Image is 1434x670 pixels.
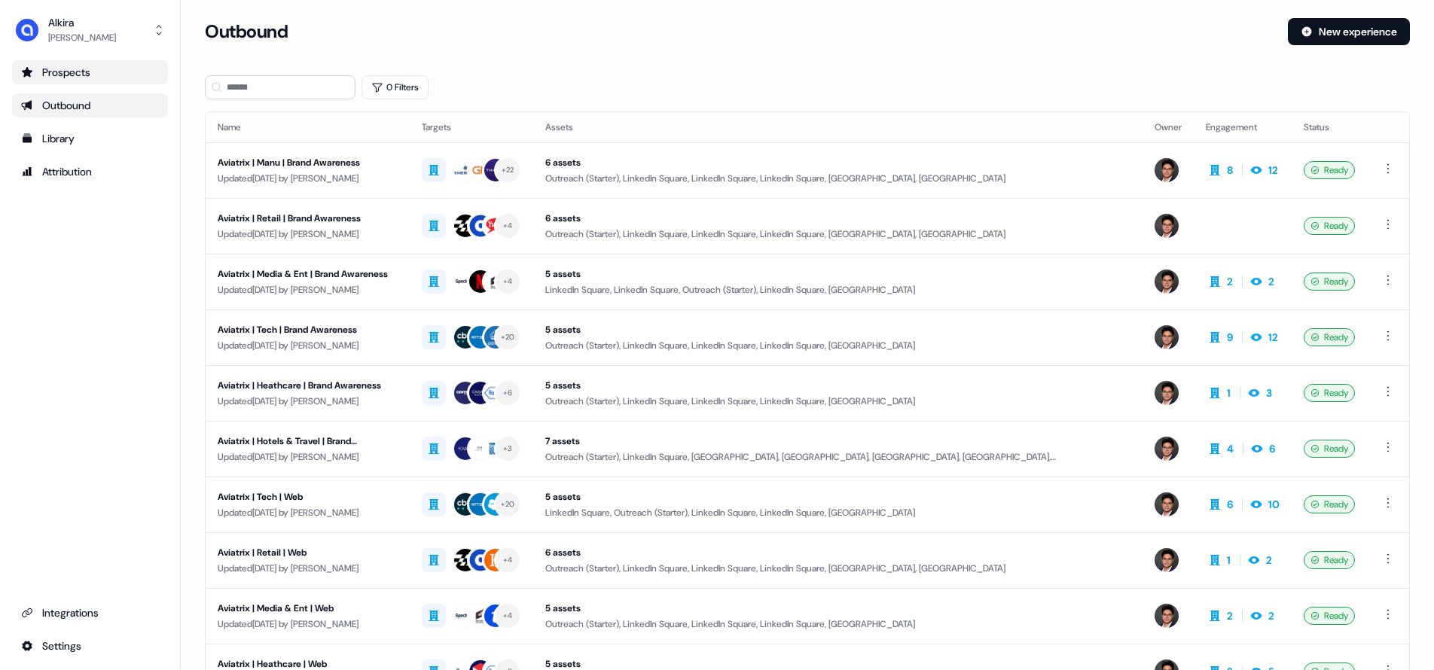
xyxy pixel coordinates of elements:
[218,489,398,504] div: Aviatrix | Tech | Web
[545,561,1130,576] div: Outreach (Starter), LinkedIn Square, LinkedIn Square, LinkedIn Square, [GEOGRAPHIC_DATA], [GEOGRA...
[1288,18,1410,45] button: New experience
[218,282,398,297] div: Updated [DATE] by [PERSON_NAME]
[218,266,398,282] div: Aviatrix | Media & Ent | Brand Awareness
[218,394,398,409] div: Updated [DATE] by [PERSON_NAME]
[218,505,398,520] div: Updated [DATE] by [PERSON_NAME]
[1155,437,1179,461] img: Hugh
[1304,607,1355,625] div: Ready
[218,171,398,186] div: Updated [DATE] by [PERSON_NAME]
[1227,385,1231,400] div: 1
[218,434,398,449] div: Aviatrix | Hotels & Travel | Brand Awareness
[545,211,1130,226] div: 6 assets
[503,219,513,233] div: + 4
[1227,608,1233,623] div: 2
[1304,161,1355,179] div: Ready
[1266,385,1272,400] div: 3
[545,378,1130,393] div: 5 assets
[1266,553,1272,568] div: 2
[1155,214,1179,238] img: Hugh
[545,489,1130,504] div: 5 assets
[501,330,515,344] div: + 20
[1155,270,1179,294] img: Hugh
[1269,441,1275,456] div: 6
[1227,163,1233,178] div: 8
[545,434,1130,449] div: 7 assets
[218,338,398,353] div: Updated [DATE] by [PERSON_NAME]
[503,386,513,400] div: + 6
[1155,325,1179,349] img: Hugh
[1155,492,1179,516] img: Hugh
[1304,328,1355,346] div: Ready
[503,275,513,288] div: + 4
[1304,217,1355,235] div: Ready
[12,126,168,151] a: Go to templates
[545,155,1130,170] div: 6 assets
[206,112,410,142] th: Name
[218,211,398,226] div: Aviatrix | Retail | Brand Awareness
[1268,608,1274,623] div: 2
[218,617,398,632] div: Updated [DATE] by [PERSON_NAME]
[503,609,513,623] div: + 4
[1227,553,1231,568] div: 1
[21,638,159,653] div: Settings
[545,601,1130,616] div: 5 assets
[1304,384,1355,402] div: Ready
[218,449,398,464] div: Updated [DATE] by [PERSON_NAME]
[21,164,159,179] div: Attribution
[218,322,398,337] div: Aviatrix | Tech | Brand Awareness
[545,338,1130,353] div: Outreach (Starter), LinkedIn Square, LinkedIn Square, LinkedIn Square, [GEOGRAPHIC_DATA]
[410,112,533,142] th: Targets
[545,282,1130,297] div: LinkedIn Square, LinkedIn Square, Outreach (Starter), LinkedIn Square, [GEOGRAPHIC_DATA]
[218,545,398,560] div: Aviatrix | Retail | Web
[362,75,429,99] button: 0 Filters
[545,394,1130,409] div: Outreach (Starter), LinkedIn Square, LinkedIn Square, LinkedIn Square, [GEOGRAPHIC_DATA]
[1268,330,1278,345] div: 12
[218,561,398,576] div: Updated [DATE] by [PERSON_NAME]
[545,617,1130,632] div: Outreach (Starter), LinkedIn Square, LinkedIn Square, LinkedIn Square, [GEOGRAPHIC_DATA]
[503,442,513,455] div: + 3
[1304,495,1355,513] div: Ready
[545,266,1130,282] div: 5 assets
[21,65,159,80] div: Prospects
[218,378,398,393] div: Aviatrix | Heathcare | Brand Awareness
[1268,163,1278,178] div: 12
[1155,604,1179,628] img: Hugh
[12,12,168,48] button: Alkira[PERSON_NAME]
[545,171,1130,186] div: Outreach (Starter), LinkedIn Square, LinkedIn Square, LinkedIn Square, [GEOGRAPHIC_DATA], [GEOGRA...
[1268,497,1280,512] div: 10
[533,112,1143,142] th: Assets
[545,545,1130,560] div: 6 assets
[12,93,168,117] a: Go to outbound experience
[21,131,159,146] div: Library
[1268,274,1274,289] div: 2
[1155,158,1179,182] img: Hugh
[218,155,398,170] div: Aviatrix | Manu | Brand Awareness
[1227,441,1234,456] div: 4
[503,553,513,567] div: + 4
[545,322,1130,337] div: 5 assets
[545,227,1130,242] div: Outreach (Starter), LinkedIn Square, LinkedIn Square, LinkedIn Square, [GEOGRAPHIC_DATA], [GEOGRA...
[1143,112,1194,142] th: Owner
[1155,548,1179,572] img: Hugh
[501,498,515,511] div: + 20
[1304,551,1355,569] div: Ready
[21,605,159,620] div: Integrations
[1227,330,1233,345] div: 9
[218,601,398,616] div: Aviatrix | Media & Ent | Web
[1304,273,1355,291] div: Ready
[205,20,288,43] h3: Outbound
[545,449,1130,464] div: Outreach (Starter), LinkedIn Square, [GEOGRAPHIC_DATA], [GEOGRAPHIC_DATA], [GEOGRAPHIC_DATA], [GE...
[12,60,168,84] a: Go to prospects
[1194,112,1292,142] th: Engagement
[1227,497,1233,512] div: 6
[218,227,398,242] div: Updated [DATE] by [PERSON_NAME]
[12,634,168,658] a: Go to integrations
[545,505,1130,520] div: LinkedIn Square, Outreach (Starter), LinkedIn Square, LinkedIn Square, [GEOGRAPHIC_DATA]
[502,163,514,177] div: + 22
[1227,274,1233,289] div: 2
[21,98,159,113] div: Outbound
[48,30,116,45] div: [PERSON_NAME]
[1304,440,1355,458] div: Ready
[48,15,116,30] div: Alkira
